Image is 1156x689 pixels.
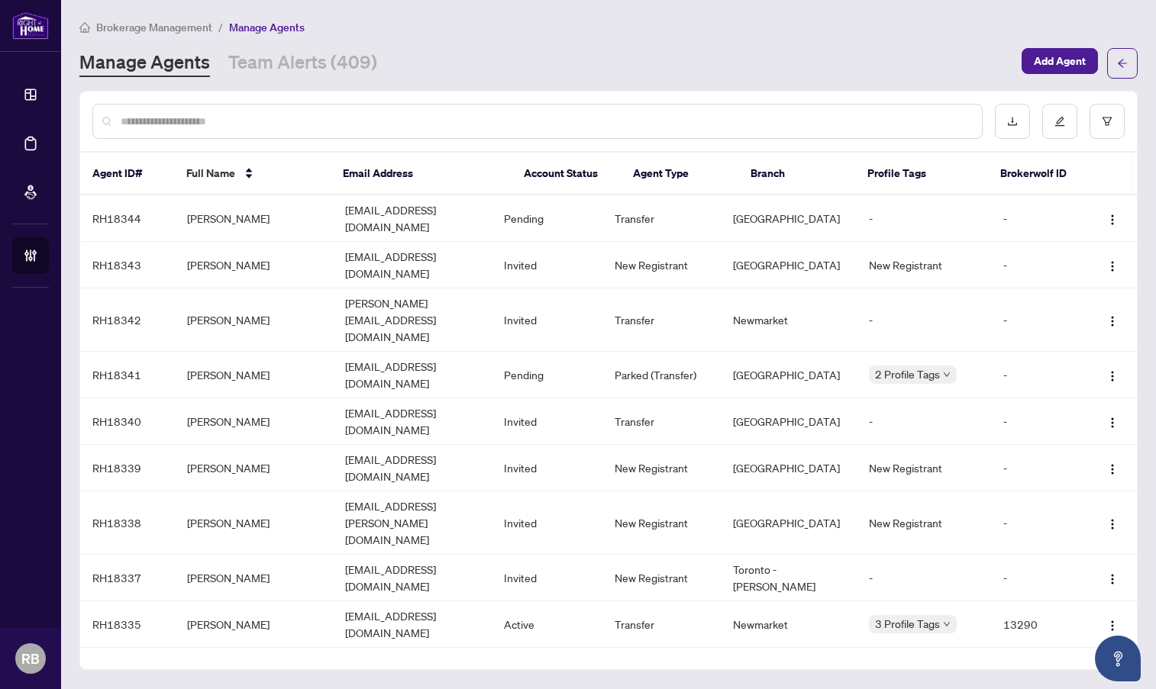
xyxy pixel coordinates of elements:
[80,445,175,491] td: RH18339
[492,288,602,352] td: Invited
[228,50,377,77] a: Team Alerts (409)
[80,398,175,445] td: RH18340
[492,352,602,398] td: Pending
[1100,409,1125,433] button: Logo
[80,195,175,242] td: RH18344
[991,445,1086,491] td: -
[492,398,602,445] td: Invited
[602,601,721,648] td: Transfer
[174,153,331,195] th: Full Name
[857,195,991,242] td: -
[80,153,174,195] th: Agent ID#
[1022,48,1098,74] button: Add Agent
[1042,104,1077,139] button: edit
[1007,116,1018,127] span: download
[175,288,333,352] td: [PERSON_NAME]
[333,195,491,242] td: [EMAIL_ADDRESS][DOMAIN_NAME]
[857,288,991,352] td: -
[333,288,491,352] td: [PERSON_NAME][EMAIL_ADDRESS][DOMAIN_NAME]
[857,555,991,601] td: -
[512,153,621,195] th: Account Status
[186,165,235,182] span: Full Name
[1100,362,1125,387] button: Logo
[80,555,175,601] td: RH18337
[1106,518,1119,530] img: Logo
[721,601,857,648] td: Newmarket
[857,398,991,445] td: -
[1100,307,1125,332] button: Logo
[995,104,1030,139] button: download
[721,352,857,398] td: [GEOGRAPHIC_DATA]
[79,22,90,33] span: home
[602,491,721,555] td: New Registrant
[991,398,1086,445] td: -
[21,648,40,669] span: RB
[492,242,602,288] td: Invited
[175,601,333,648] td: [PERSON_NAME]
[175,242,333,288] td: [PERSON_NAME]
[1106,370,1119,382] img: Logo
[333,491,491,555] td: [EMAIL_ADDRESS][PERSON_NAME][DOMAIN_NAME]
[943,620,951,628] span: down
[79,50,210,77] a: Manage Agents
[1090,104,1125,139] button: filter
[721,288,857,352] td: Newmarket
[602,445,721,491] td: New Registrant
[991,491,1086,555] td: -
[80,491,175,555] td: RH18338
[1054,116,1065,127] span: edit
[12,11,49,40] img: logo
[175,195,333,242] td: [PERSON_NAME]
[1095,636,1141,681] button: Open asap
[602,195,721,242] td: Transfer
[721,242,857,288] td: [GEOGRAPHIC_DATA]
[875,365,940,383] span: 2 Profile Tags
[991,288,1086,352] td: -
[1106,620,1119,632] img: Logo
[229,21,305,34] span: Manage Agents
[492,491,602,555] td: Invited
[991,555,1086,601] td: -
[738,153,856,195] th: Branch
[991,352,1086,398] td: -
[1100,510,1125,535] button: Logo
[492,195,602,242] td: Pending
[492,445,602,491] td: Invited
[333,352,491,398] td: [EMAIL_ADDRESS][DOMAIN_NAME]
[80,352,175,398] td: RH18341
[218,18,223,36] li: /
[991,195,1086,242] td: -
[621,153,738,195] th: Agent Type
[1100,612,1125,636] button: Logo
[602,288,721,352] td: Transfer
[96,21,212,34] span: Brokerage Management
[175,491,333,555] td: [PERSON_NAME]
[1117,58,1128,69] span: arrow-left
[1100,206,1125,230] button: Logo
[721,445,857,491] td: [GEOGRAPHIC_DATA]
[602,242,721,288] td: New Registrant
[1106,573,1119,585] img: Logo
[1034,49,1086,73] span: Add Agent
[602,398,721,445] td: Transfer
[721,195,857,242] td: [GEOGRAPHIC_DATA]
[855,153,988,195] th: Profile Tags
[1106,214,1119,226] img: Logo
[1106,463,1119,475] img: Logo
[333,398,491,445] td: [EMAIL_ADDRESS][DOMAIN_NAME]
[175,445,333,491] td: [PERSON_NAME]
[1100,456,1125,480] button: Logo
[492,555,602,601] td: Invited
[602,352,721,398] td: Parked (Transfer)
[943,371,951,378] span: down
[1100,565,1125,590] button: Logo
[1100,253,1125,277] button: Logo
[857,242,991,288] td: New Registrant
[721,491,857,555] td: [GEOGRAPHIC_DATA]
[80,601,175,648] td: RH18335
[175,555,333,601] td: [PERSON_NAME]
[333,445,491,491] td: [EMAIL_ADDRESS][DOMAIN_NAME]
[721,555,857,601] td: Toronto - [PERSON_NAME]
[1106,260,1119,272] img: Logo
[80,242,175,288] td: RH18343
